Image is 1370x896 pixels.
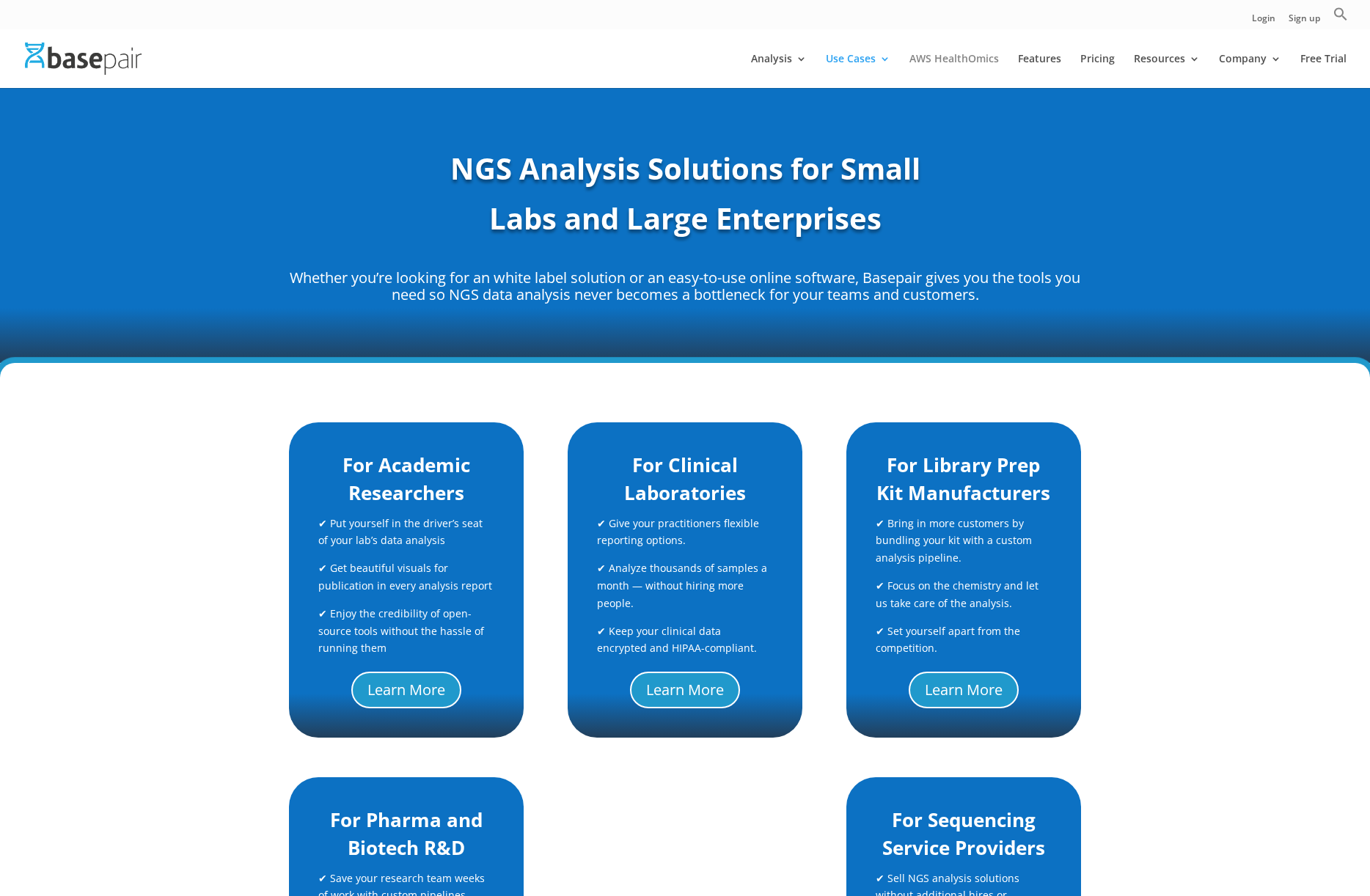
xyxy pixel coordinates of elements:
[289,269,1081,304] p: Whether you’re looking for an white label solution or an easy-to-use online software, Basepair gi...
[289,147,1081,197] h1: NGS Analysis Solutions for Small
[876,577,1052,623] p: ✔ Focus on the chemistry and let us take care of the analysis.
[1333,7,1348,21] svg: Search
[1080,54,1115,88] a: Pricing
[1297,823,1352,878] iframe: Drift Widget Chat Controller
[318,559,494,605] p: ✔ Get beautiful visuals for publication in every analysis report
[318,452,494,514] h2: For Academic Researchers
[1300,54,1347,88] a: Free Trial
[1219,54,1281,88] a: Company
[751,54,807,88] a: Analysis
[876,515,1052,577] p: ✔ Bring in more customers by bundling your kit with a custom analysis pipeline.
[1134,54,1200,88] a: Resources
[597,623,773,658] p: ✔ Keep your clinical data encrypted and HIPAA-compliant.
[909,672,1019,708] a: Learn More
[597,559,773,622] p: ✔ Analyze thousands of samples a month — without hiring more people.
[351,672,461,708] a: Learn More
[826,54,890,88] a: Use Cases
[318,515,494,560] p: ✔ Put yourself in the driver’s seat of your lab’s data analysis
[876,452,1052,514] h2: For Library Prep Kit Manufacturers
[909,54,999,88] a: AWS HealthOmics
[25,43,142,74] img: Basepair
[597,452,773,514] h2: For Clinical Laboratories
[1289,14,1320,29] a: Sign up
[318,605,494,657] p: ✔ Enjoy the credibility of open-source tools without the hassle of running them
[876,807,1052,869] h2: For Sequencing Service Providers
[876,623,1052,658] p: ✔ Set yourself apart from the competition.
[597,515,773,560] p: ✔ Give your practitioners flexible reporting options.
[318,807,494,869] h2: For Pharma and Biotech R&D
[289,197,1081,247] h1: Labs and Large Enterprises
[1018,54,1061,88] a: Features
[1333,7,1348,29] a: Search Icon Link
[630,672,740,708] a: Learn More
[1252,14,1275,29] a: Login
